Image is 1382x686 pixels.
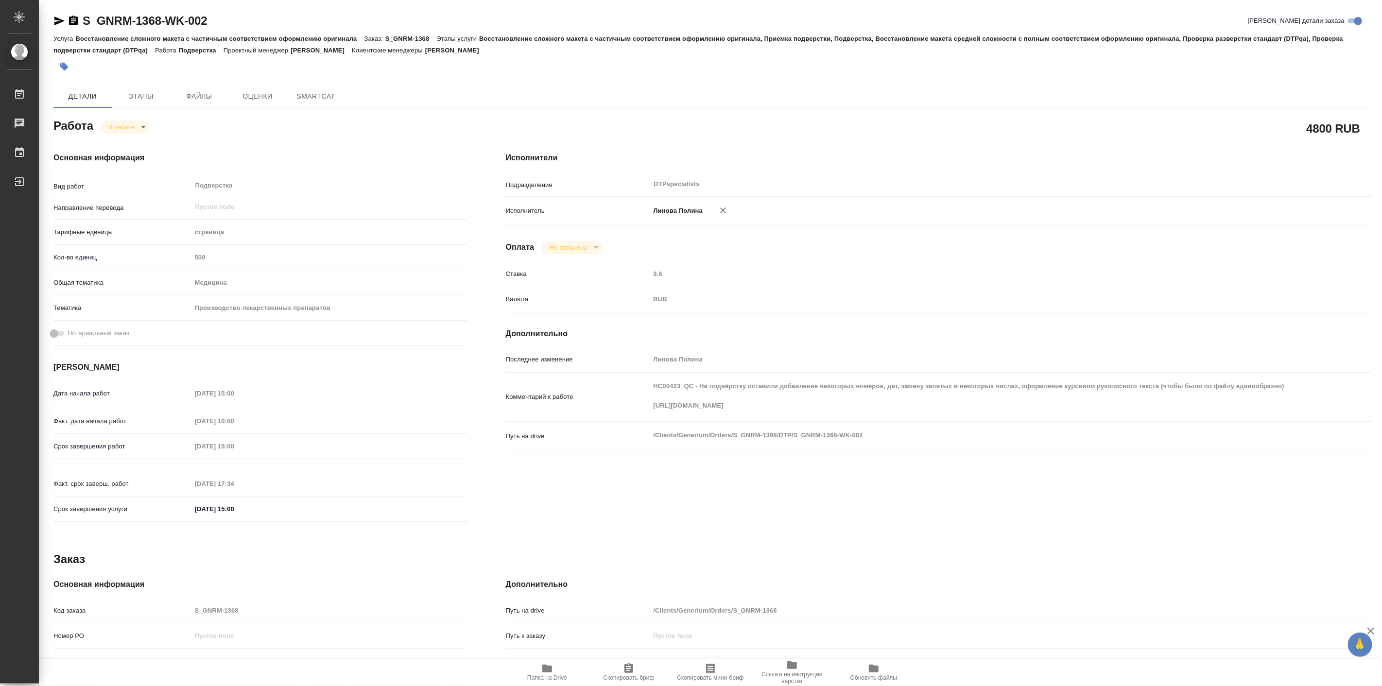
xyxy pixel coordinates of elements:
[506,294,650,304] p: Валюта
[53,551,85,567] h2: Заказ
[506,579,1371,590] h4: Дополнительно
[53,182,191,191] p: Вид работ
[506,269,650,279] p: Ставка
[53,504,191,514] p: Срок завершения услуги
[757,671,827,685] span: Ссылка на инструкции верстки
[291,47,352,54] p: [PERSON_NAME]
[603,674,654,681] span: Скопировать бриф
[352,47,425,54] p: Клиентские менеджеры
[83,14,207,27] a: S_GNRM-1368-WK-002
[53,479,191,489] p: Факт. срок заверш. работ
[53,416,191,426] p: Факт. дата начала работ
[712,200,734,221] button: Удалить исполнителя
[436,35,479,42] p: Этапы услуги
[542,241,602,254] div: В работе
[506,355,650,364] p: Последнее изменение
[53,656,191,666] p: Вид услуги
[155,47,179,54] p: Работа
[53,303,191,313] p: Тематика
[650,267,1299,281] input: Пустое поле
[53,579,467,590] h4: Основная информация
[191,224,467,240] div: страница
[506,206,650,216] p: Исполнитель
[53,253,191,262] p: Кол-во единиц
[506,180,650,190] p: Подразделение
[191,603,467,617] input: Пустое поле
[194,201,444,213] input: Пустое поле
[650,603,1299,617] input: Пустое поле
[527,674,567,681] span: Папка на Drive
[833,659,915,686] button: Обновить файлы
[506,328,1371,340] h4: Дополнительно
[677,674,743,681] span: Скопировать мини-бриф
[191,502,276,516] input: ✎ Введи что-нибудь
[506,392,650,402] p: Комментарий к работе
[234,90,281,103] span: Оценки
[650,206,703,216] p: Линова Полина
[179,47,224,54] p: Подверстка
[53,227,191,237] p: Тарифные единицы
[68,15,79,27] button: Скопировать ссылку
[59,90,106,103] span: Детали
[850,674,898,681] span: Обновить файлы
[53,606,191,616] p: Код заказа
[53,389,191,398] p: Дата начала работ
[670,659,751,686] button: Скопировать мини-бриф
[547,243,590,252] button: Не оплачена
[191,274,467,291] div: Медицина
[506,241,535,253] h4: Оплата
[1307,120,1360,137] h2: 4800 RUB
[53,361,467,373] h4: [PERSON_NAME]
[506,656,650,666] p: Проекты Smartcat
[53,203,191,213] p: Направление перевода
[385,35,436,42] p: S_GNRM-1368
[75,35,364,42] p: Восстановление сложного макета с частичным соответствием оформлению оригинала
[1248,16,1345,26] span: [PERSON_NAME] детали заказа
[53,56,75,77] button: Добавить тэг
[191,250,467,264] input: Пустое поле
[176,90,223,103] span: Файлы
[53,116,93,134] h2: Работа
[68,328,129,338] span: Нотариальный заказ
[650,378,1299,414] textarea: НС00423_QC - На подвёрстку оставили добавление некоторых номеров, дат, замену запятых в некоторых...
[293,90,339,103] span: SmartCat
[650,427,1299,444] textarea: /Clients/Generium/Orders/S_GNRM-1368/DTP/S_GNRM-1368-WK-002
[191,477,276,491] input: Пустое поле
[191,300,467,316] div: Производство лекарственных препаратов
[53,442,191,451] p: Срок завершения работ
[224,47,291,54] p: Проектный менеджер
[191,414,276,428] input: Пустое поле
[650,352,1299,366] input: Пустое поле
[1352,635,1368,655] span: 🙏
[1348,633,1372,657] button: 🙏
[191,654,467,668] input: Пустое поле
[118,90,164,103] span: Этапы
[191,629,467,643] input: Пустое поле
[53,152,467,164] h4: Основная информация
[191,386,276,400] input: Пустое поле
[506,431,650,441] p: Путь на drive
[364,35,385,42] p: Заказ:
[751,659,833,686] button: Ссылка на инструкции верстки
[105,123,138,131] button: В работе
[588,659,670,686] button: Скопировать бриф
[650,629,1299,643] input: Пустое поле
[53,15,65,27] button: Скопировать ссылку для ЯМессенджера
[650,291,1299,308] div: RUB
[506,606,650,616] p: Путь на drive
[506,631,650,641] p: Путь к заказу
[650,657,694,665] a: S_GNRM-1368
[53,35,75,42] p: Услуга
[53,278,191,288] p: Общая тематика
[506,152,1371,164] h4: Исполнители
[506,659,588,686] button: Папка на Drive
[425,47,486,54] p: [PERSON_NAME]
[53,631,191,641] p: Номер РО
[53,35,1343,54] p: Восстановление сложного макета с частичным соответствием оформлению оригинала, Приемка подверстки...
[101,120,149,134] div: В работе
[191,439,276,453] input: Пустое поле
